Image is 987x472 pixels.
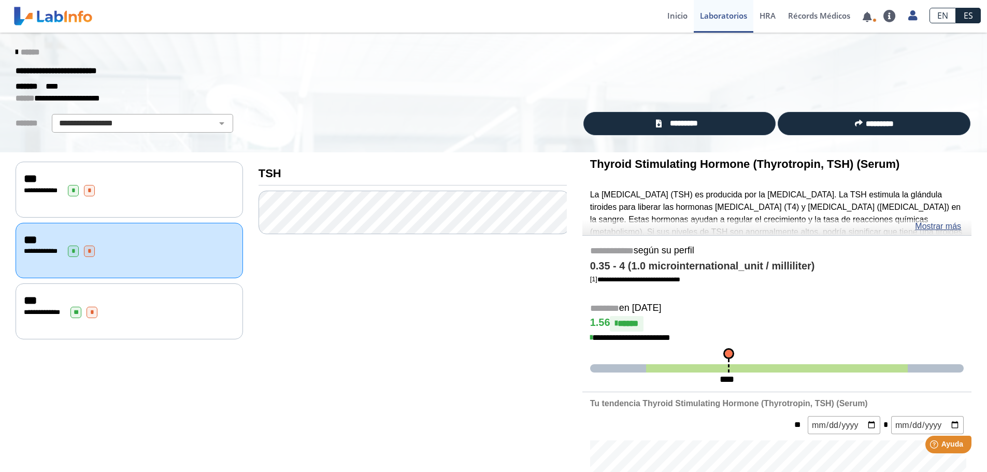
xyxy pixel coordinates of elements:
a: ES [956,8,981,23]
input: mm/dd/yyyy [808,416,880,434]
b: Thyroid Stimulating Hormone (Thyrotropin, TSH) (Serum) [590,158,900,170]
b: Tu tendencia Thyroid Stimulating Hormone (Thyrotropin, TSH) (Serum) [590,399,868,408]
h5: en [DATE] [590,303,964,314]
h5: según su perfil [590,245,964,257]
span: HRA [760,10,776,21]
a: EN [929,8,956,23]
a: Mostrar más [915,220,961,233]
h4: 0.35 - 4 (1.0 microinternational_unit / milliliter) [590,260,964,273]
input: mm/dd/yyyy [891,416,964,434]
a: [1] [590,275,680,283]
h4: 1.56 [590,316,964,332]
iframe: Help widget launcher [895,432,976,461]
b: TSH [259,167,281,180]
p: La [MEDICAL_DATA] (TSH) es producida por la [MEDICAL_DATA]. La TSH estimula la glándula tiroides ... [590,189,964,263]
